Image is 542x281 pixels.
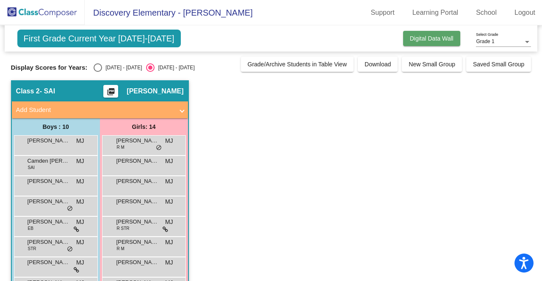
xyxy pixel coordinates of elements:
span: MJ [165,258,173,267]
span: [PERSON_NAME] [116,258,159,267]
span: Discovery Elementary - [PERSON_NAME] [85,6,253,19]
span: [PERSON_NAME] [PERSON_NAME] [28,238,70,246]
span: do_not_disturb_alt [67,205,73,212]
button: Saved Small Group [466,57,531,72]
span: [PERSON_NAME] [116,177,159,186]
span: STR [28,246,36,252]
span: New Small Group [409,61,455,68]
span: [PERSON_NAME] [28,258,70,267]
span: [PERSON_NAME] [116,238,159,246]
span: MJ [165,177,173,186]
span: Grade/Archive Students in Table View [248,61,347,68]
span: MJ [165,238,173,247]
span: Class 2 [16,87,40,95]
span: Display Scores for Years: [11,64,88,71]
a: School [469,6,503,19]
span: MJ [76,157,84,166]
span: [PERSON_NAME] [127,87,183,95]
span: SAI [28,164,35,171]
span: [PERSON_NAME] [116,197,159,206]
span: [PERSON_NAME] [28,177,70,186]
mat-radio-group: Select an option [94,63,194,72]
span: [PERSON_NAME] [28,218,70,226]
a: Logout [508,6,542,19]
span: MJ [165,136,173,145]
button: Digital Data Wall [403,31,460,46]
span: MJ [76,136,84,145]
span: do_not_disturb_alt [156,145,162,151]
button: Download [358,57,398,72]
span: Download [365,61,391,68]
mat-icon: picture_as_pdf [106,87,116,99]
span: R M [117,246,124,252]
span: R STR [117,225,130,232]
mat-expansion-panel-header: Add Student [12,101,188,118]
span: - SAI [40,87,55,95]
span: MJ [76,218,84,226]
span: MJ [165,157,173,166]
span: [PERSON_NAME] [116,136,159,145]
span: Camden [PERSON_NAME] [28,157,70,165]
button: Print Students Details [103,85,118,98]
div: [DATE] - [DATE] [155,64,194,71]
div: Girls: 14 [100,118,188,135]
a: Support [364,6,401,19]
span: [PERSON_NAME] [28,197,70,206]
span: do_not_disturb_alt [67,246,73,253]
div: [DATE] - [DATE] [102,64,142,71]
button: New Small Group [402,57,462,72]
div: Boys : 10 [12,118,100,135]
span: MJ [76,238,84,247]
span: Grade 1 [476,38,494,44]
span: First Grade Current Year [DATE]-[DATE] [17,30,181,47]
span: EB [28,225,33,232]
span: [PERSON_NAME] [116,218,159,226]
span: MJ [76,177,84,186]
mat-panel-title: Add Student [16,105,174,115]
span: MJ [165,197,173,206]
span: MJ [76,197,84,206]
span: MJ [165,218,173,226]
span: [PERSON_NAME] [116,157,159,165]
span: R M [117,144,124,150]
span: MJ [76,258,84,267]
span: Digital Data Wall [410,35,454,42]
span: Saved Small Group [473,61,524,68]
span: [PERSON_NAME] [28,136,70,145]
a: Learning Portal [406,6,465,19]
button: Grade/Archive Students in Table View [241,57,354,72]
